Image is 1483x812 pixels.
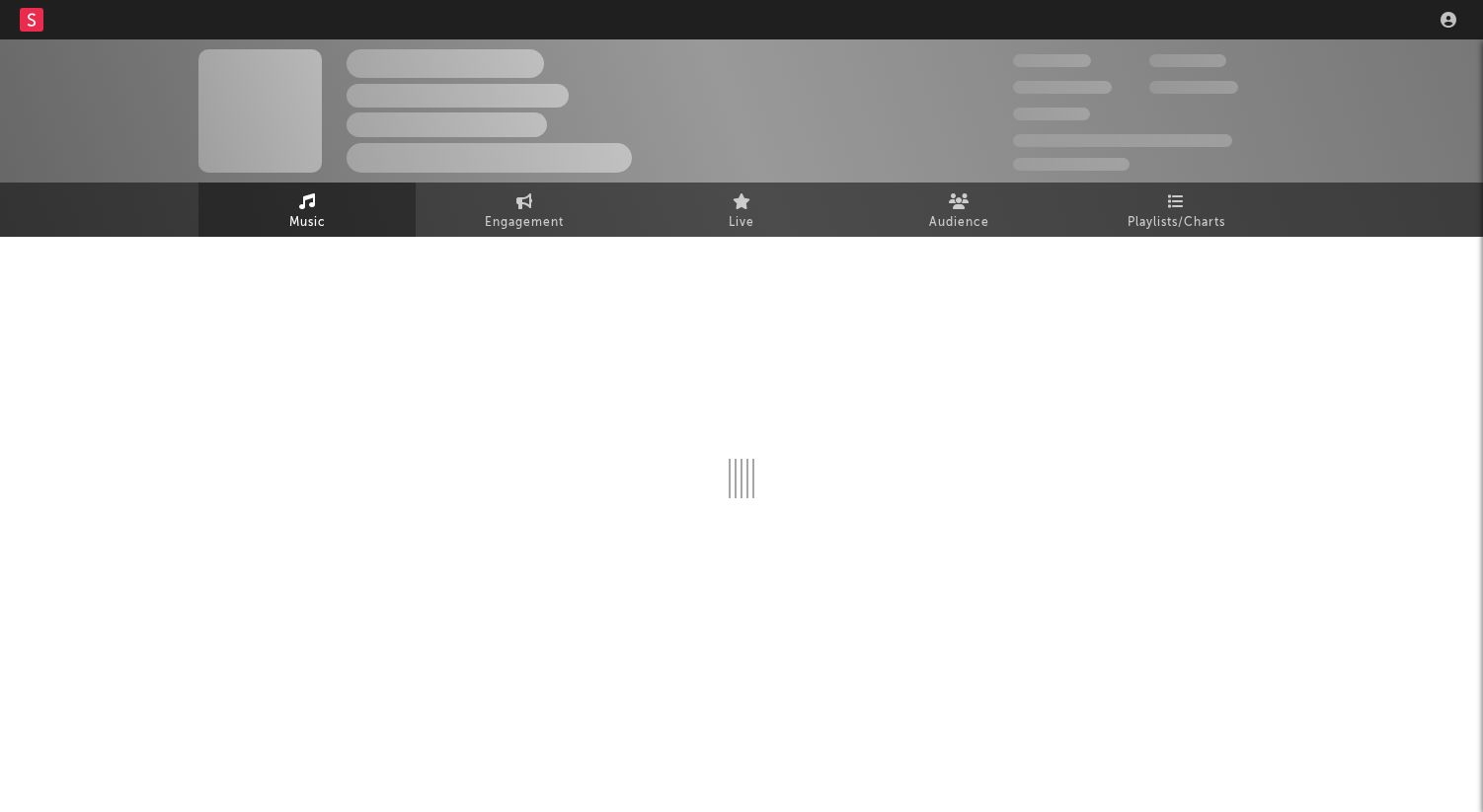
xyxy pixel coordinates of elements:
[1013,81,1112,94] span: 50 000 000
[929,211,989,235] span: Audience
[1013,158,1130,171] span: Jump Score: 85.0
[1149,54,1226,67] span: 100 000
[850,183,1067,237] a: Audience
[198,183,416,237] a: Music
[729,211,754,235] span: Live
[1128,211,1225,235] span: Playlists/Charts
[416,183,633,237] a: Engagement
[1013,134,1232,147] span: 50 000 000 Monthly Listeners
[1149,81,1238,94] span: 1 000 000
[1013,54,1091,67] span: 300 000
[1013,108,1090,120] span: 100 000
[289,211,326,235] span: Music
[633,183,850,237] a: Live
[485,211,564,235] span: Engagement
[1067,183,1285,237] a: Playlists/Charts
